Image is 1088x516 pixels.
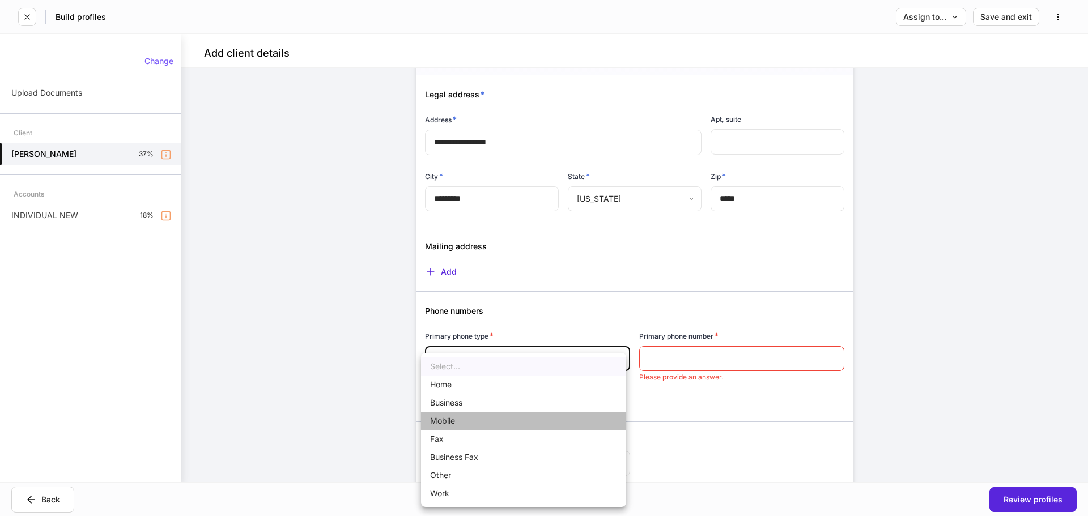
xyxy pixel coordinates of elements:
li: Fax [421,430,626,448]
li: Mobile [421,412,626,430]
li: Business [421,394,626,412]
li: Home [421,376,626,394]
li: Other [421,466,626,484]
li: Business Fax [421,448,626,466]
li: Work [421,484,626,502]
